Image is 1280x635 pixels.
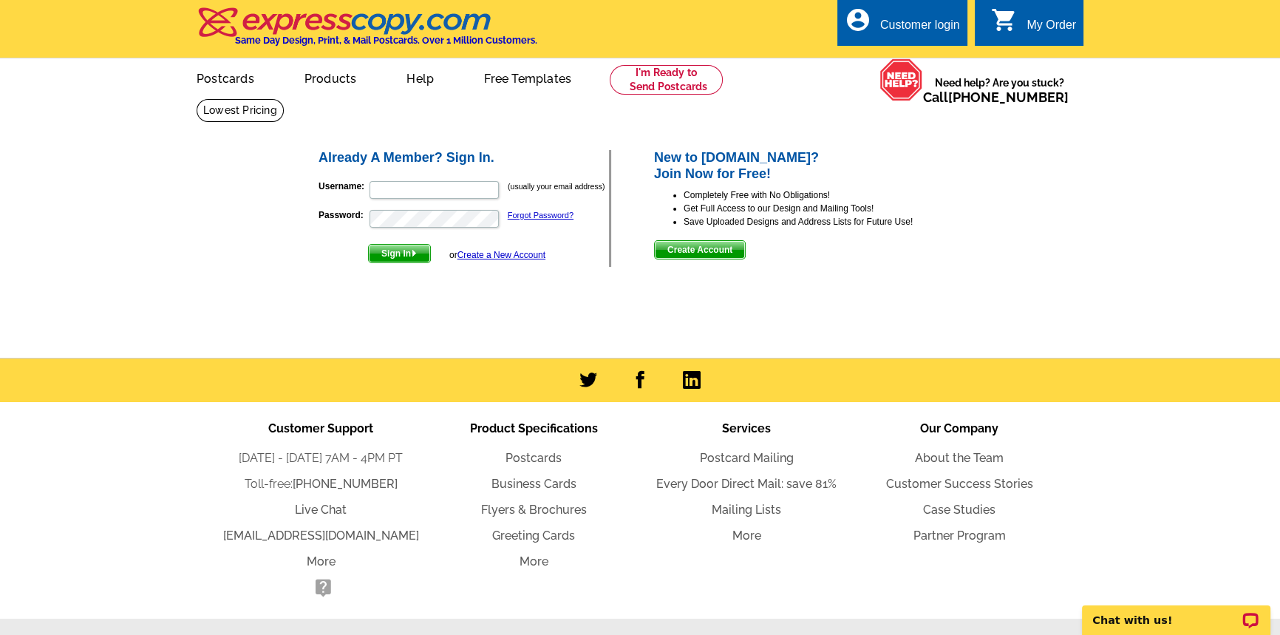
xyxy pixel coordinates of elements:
button: Create Account [654,240,746,259]
a: [PHONE_NUMBER] [948,89,1069,105]
span: Product Specifications [470,421,598,435]
a: account_circle Customer login [845,16,960,35]
a: Every Door Direct Mail: save 81% [656,477,837,491]
a: [PHONE_NUMBER] [293,477,398,491]
a: Products [281,60,381,95]
a: About the Team [915,451,1004,465]
a: Business Cards [491,477,576,491]
a: Postcards [173,60,278,95]
img: button-next-arrow-white.png [411,250,418,257]
i: shopping_cart [991,7,1018,33]
h2: New to [DOMAIN_NAME]? Join Now for Free! [654,150,964,182]
label: Password: [319,208,368,222]
i: account_circle [845,7,871,33]
a: Postcards [505,451,562,465]
a: [EMAIL_ADDRESS][DOMAIN_NAME] [223,529,419,543]
button: Sign In [368,244,431,263]
span: Services [722,421,771,435]
span: Customer Support [268,421,373,435]
div: Customer login [880,18,960,39]
a: Forgot Password? [508,211,573,220]
img: help [879,58,923,101]
a: Live Chat [295,503,347,517]
a: Greeting Cards [492,529,575,543]
li: Save Uploaded Designs and Address Lists for Future Use! [684,215,964,228]
div: My Order [1027,18,1076,39]
a: Same Day Design, Print, & Mail Postcards. Over 1 Million Customers. [197,18,537,46]
li: [DATE] - [DATE] 7AM - 4PM PT [214,449,427,467]
a: Customer Success Stories [886,477,1033,491]
span: Call [923,89,1069,105]
a: More [307,554,336,568]
div: or [449,248,545,262]
a: Partner Program [913,529,1006,543]
label: Username: [319,180,368,193]
a: Flyers & Brochures [481,503,587,517]
a: Case Studies [923,503,995,517]
span: Sign In [369,245,430,262]
a: Help [383,60,457,95]
li: Completely Free with No Obligations! [684,189,964,202]
a: Create a New Account [457,250,545,260]
a: Postcard Mailing [700,451,794,465]
span: Need help? Are you stuck? [923,75,1076,105]
span: Our Company [920,421,998,435]
iframe: LiveChat chat widget [1072,588,1280,635]
a: More [520,554,548,568]
a: Mailing Lists [712,503,781,517]
span: Create Account [655,241,745,259]
a: Free Templates [460,60,595,95]
li: Toll-free: [214,475,427,493]
a: More [732,529,761,543]
small: (usually your email address) [508,182,605,191]
a: shopping_cart My Order [991,16,1076,35]
h4: Same Day Design, Print, & Mail Postcards. Over 1 Million Customers. [235,35,537,46]
h2: Already A Member? Sign In. [319,150,609,166]
li: Get Full Access to our Design and Mailing Tools! [684,202,964,215]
